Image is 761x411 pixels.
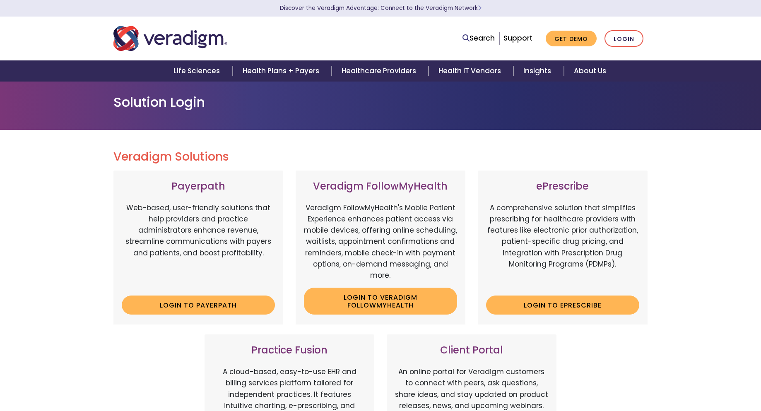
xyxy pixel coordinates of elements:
img: Veradigm logo [113,25,227,52]
a: About Us [564,60,616,82]
a: Health IT Vendors [429,60,513,82]
a: Login to Veradigm FollowMyHealth [304,288,457,315]
h3: Payerpath [122,180,275,192]
a: Login to ePrescribe [486,296,639,315]
a: Discover the Veradigm Advantage: Connect to the Veradigm NetworkLearn More [280,4,482,12]
h3: ePrescribe [486,180,639,192]
a: Insights [513,60,564,82]
a: Healthcare Providers [332,60,429,82]
h3: Veradigm FollowMyHealth [304,180,457,192]
p: Veradigm FollowMyHealth's Mobile Patient Experience enhances patient access via mobile devices, o... [304,202,457,281]
h3: Client Portal [395,344,548,356]
span: Learn More [478,4,482,12]
p: Web-based, user-friendly solutions that help providers and practice administrators enhance revenu... [122,202,275,289]
a: Health Plans + Payers [233,60,332,82]
h3: Practice Fusion [213,344,366,356]
a: Support [503,33,532,43]
a: Get Demo [546,31,597,47]
h1: Solution Login [113,94,648,110]
p: A comprehensive solution that simplifies prescribing for healthcare providers with features like ... [486,202,639,289]
a: Login [604,30,643,47]
a: Life Sciences [164,60,232,82]
a: Search [462,33,495,44]
a: Login to Payerpath [122,296,275,315]
h2: Veradigm Solutions [113,150,648,164]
